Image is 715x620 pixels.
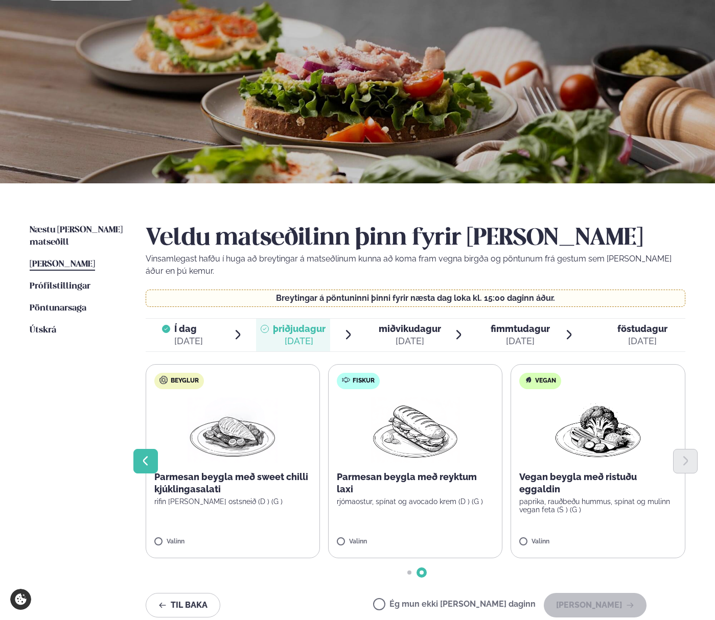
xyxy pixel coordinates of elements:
[154,497,311,506] p: rifin [PERSON_NAME] ostsneið (D ) (G )
[30,224,125,249] a: Næstu [PERSON_NAME] matseðill
[337,497,494,506] p: rjómaostur, spínat og avocado krem (D ) (G )
[174,335,203,347] div: [DATE]
[524,376,533,384] img: Vegan.svg
[30,324,56,337] a: Útskrá
[188,397,278,463] img: Chicken-breast.png
[553,397,643,463] img: Vegan.png
[420,570,424,575] span: Go to slide 2
[146,253,686,277] p: Vinsamlegast hafðu í huga að breytingar á matseðlinum kunna að koma fram vegna birgða og pöntunum...
[30,326,56,335] span: Útskrá
[146,593,220,617] button: Til baka
[342,376,350,384] img: fish.svg
[535,377,556,385] span: Vegan
[30,260,95,269] span: [PERSON_NAME]
[30,226,123,247] span: Næstu [PERSON_NAME] matseðill
[146,224,686,253] h2: Veldu matseðilinn þinn fyrir [PERSON_NAME]
[544,593,647,617] button: [PERSON_NAME]
[171,377,199,385] span: Beyglur
[159,376,168,384] img: bagle-new-16px.svg
[353,377,375,385] span: Fiskur
[273,323,326,334] span: þriðjudagur
[273,335,326,347] div: [DATE]
[407,570,411,575] span: Go to slide 1
[519,471,676,495] p: Vegan beygla með ristuðu eggaldin
[156,294,675,302] p: Breytingar á pöntuninni þinni fyrir næsta dag loka kl. 15:00 daginn áður.
[174,323,203,335] span: Í dag
[30,258,95,271] a: [PERSON_NAME]
[673,449,698,473] button: Next slide
[133,449,158,473] button: Previous slide
[491,335,550,347] div: [DATE]
[491,323,550,334] span: fimmtudagur
[371,397,460,463] img: Panini.png
[30,280,90,293] a: Prófílstillingar
[337,471,494,495] p: Parmesan beygla með reyktum laxi
[154,471,311,495] p: Parmesan beygla með sweet chilli kjúklingasalati
[379,323,441,334] span: miðvikudagur
[30,282,90,291] span: Prófílstillingar
[519,497,676,514] p: paprika, rauðbeðu hummus, spínat og mulinn vegan feta (S ) (G )
[30,304,86,313] span: Pöntunarsaga
[617,335,667,347] div: [DATE]
[30,302,86,315] a: Pöntunarsaga
[379,335,441,347] div: [DATE]
[10,589,31,610] a: Cookie settings
[617,323,667,334] span: föstudagur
